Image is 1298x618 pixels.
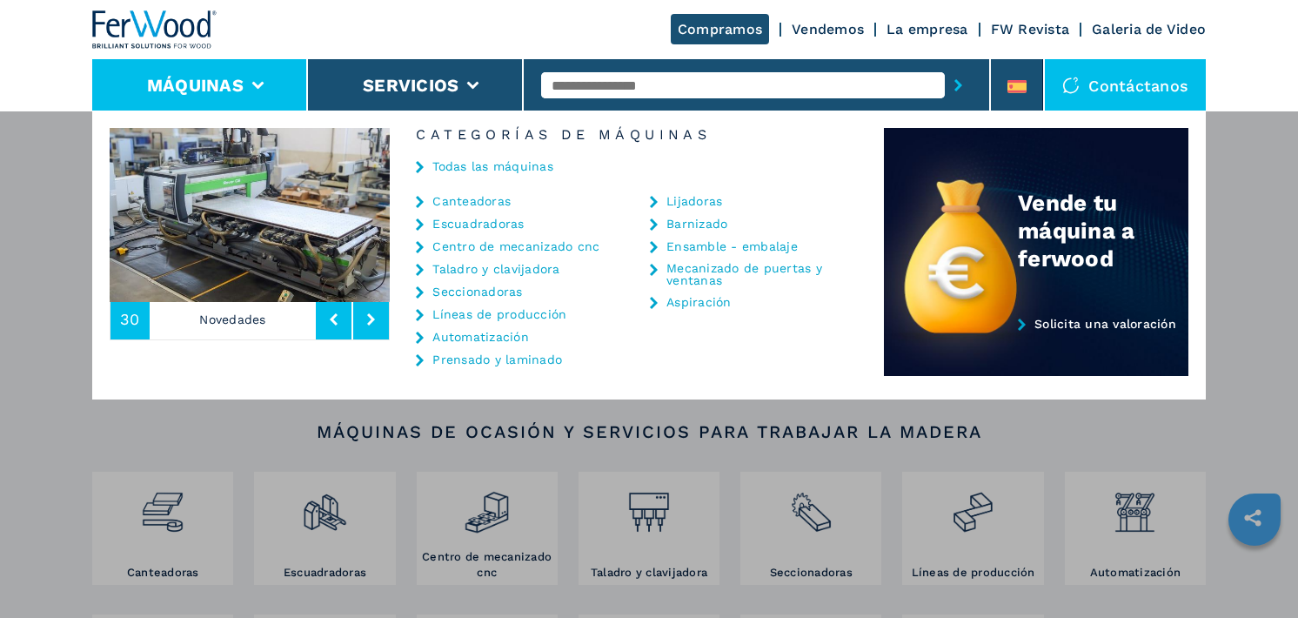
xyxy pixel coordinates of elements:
a: Solicita una valoración [884,317,1188,377]
h6: Categorías de máquinas [390,128,884,142]
button: Servicios [363,75,458,96]
img: Ferwood [92,10,217,49]
a: Automatización [432,331,529,343]
p: Novedades [150,299,317,339]
a: Taladro y clavijadora [432,263,559,275]
a: Ensamble - embalaje [666,240,798,252]
a: Canteadoras [432,195,511,207]
a: Líneas de producción [432,308,566,320]
a: FW Revista [991,21,1070,37]
a: Escuadradoras [432,218,524,230]
a: Centro de mecanizado cnc [432,240,599,252]
a: Seccionadoras [432,285,522,298]
div: Vende tu máquina a ferwood [1018,189,1188,272]
img: Contáctanos [1062,77,1080,94]
a: Mecanizado de puertas y ventanas [666,262,840,286]
a: Aspiración [666,296,732,308]
a: Compramos [671,14,769,44]
a: Vendemos [792,21,864,37]
a: La empresa [887,21,968,37]
span: 30 [120,312,140,327]
a: Todas las máquinas [432,160,553,172]
button: submit-button [945,65,972,105]
img: image [110,128,390,302]
a: Galeria de Video [1092,21,1206,37]
div: Contáctanos [1045,59,1206,111]
a: Prensado y laminado [432,353,562,366]
img: image [390,128,670,302]
a: Barnizado [666,218,727,230]
a: Lijadoras [666,195,722,207]
button: Máquinas [147,75,244,96]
